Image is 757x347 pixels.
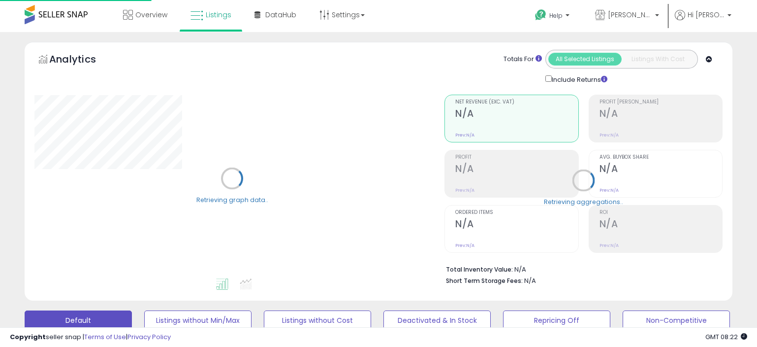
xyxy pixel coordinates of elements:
span: DataHub [265,10,296,20]
div: seller snap | | [10,333,171,342]
strong: Copyright [10,332,46,342]
button: Deactivated & In Stock [383,311,491,330]
div: Retrieving aggregations.. [544,197,623,206]
a: Help [527,1,579,32]
a: Terms of Use [84,332,126,342]
div: Retrieving graph data.. [196,195,268,204]
div: Include Returns [538,73,619,85]
span: [PERSON_NAME] [608,10,652,20]
span: Hi [PERSON_NAME] [688,10,725,20]
button: Repricing Off [503,311,610,330]
button: Listings without Cost [264,311,371,330]
span: 2025-09-7 08:22 GMT [705,332,747,342]
span: Overview [135,10,167,20]
span: Help [549,11,563,20]
button: Default [25,311,132,330]
button: Non-Competitive [623,311,730,330]
i: Get Help [535,9,547,21]
a: Hi [PERSON_NAME] [675,10,731,32]
button: All Selected Listings [548,53,622,66]
a: Privacy Policy [127,332,171,342]
h5: Analytics [49,52,115,69]
button: Listings With Cost [621,53,694,66]
button: Listings without Min/Max [144,311,252,330]
span: Listings [206,10,231,20]
div: Totals For [504,55,542,64]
